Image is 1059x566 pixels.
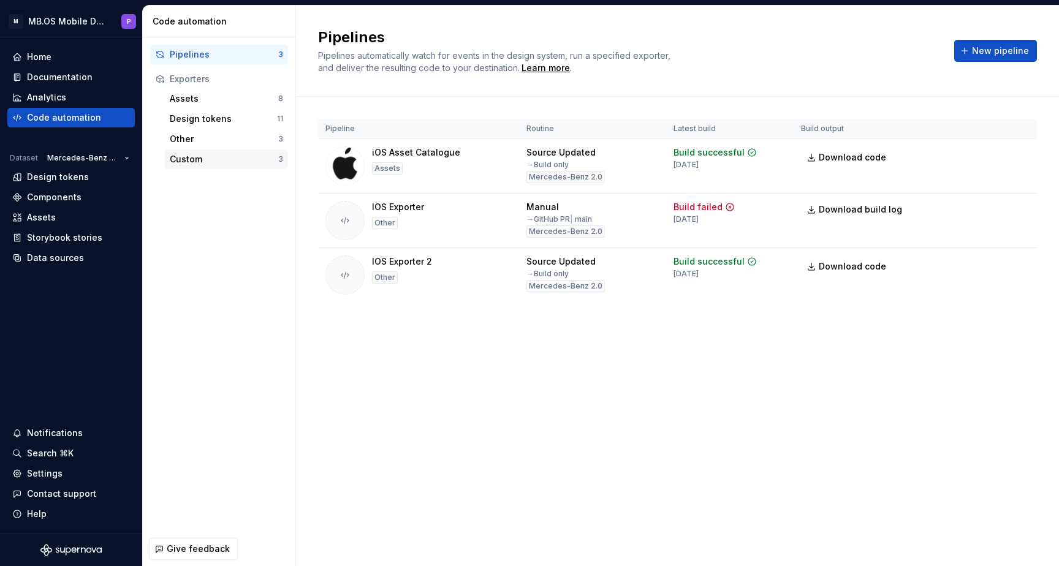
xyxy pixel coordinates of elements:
a: Download code [801,146,894,168]
span: New pipeline [972,45,1029,57]
div: Exporters [170,73,283,85]
div: Other [372,271,398,284]
div: Build failed [674,201,723,213]
div: Contact support [27,488,96,500]
div: Source Updated [526,255,596,268]
button: Assets8 [165,89,288,108]
th: Pipeline [318,119,519,139]
span: Mercedes-Benz 2.0 [47,153,120,163]
div: MB.OS Mobile Design System [28,15,107,28]
div: Settings [27,467,63,480]
span: . [520,64,572,73]
div: M [9,14,23,29]
div: Components [27,191,82,203]
div: Pipelines [170,48,278,61]
svg: Supernova Logo [40,544,102,556]
a: Documentation [7,67,135,87]
span: Pipelines automatically watch for events in the design system, run a specified exporter, and deli... [318,50,673,73]
div: Dataset [10,153,38,163]
button: Other3 [165,129,288,149]
div: Search ⌘K [27,447,74,459]
div: iOS Asset Catalogue [372,146,460,159]
button: Notifications [7,423,135,443]
a: Components [7,187,135,207]
button: Search ⌘K [7,443,135,463]
div: Help [27,508,47,520]
div: → Build only [526,160,569,170]
button: Custom3 [165,149,288,169]
div: Other [170,133,278,145]
div: [DATE] [674,214,699,224]
div: 3 [278,154,283,164]
div: Build successful [674,255,745,268]
span: Give feedback [167,543,230,555]
div: Assets [170,92,278,105]
div: Design tokens [27,171,89,183]
div: Mercedes-Benz 2.0 [526,225,605,238]
a: Home [7,47,135,67]
button: Mercedes-Benz 2.0 [42,149,135,167]
div: Mercedes-Benz 2.0 [526,280,605,292]
a: Settings [7,464,135,483]
th: Build output [794,119,917,139]
div: P [127,17,131,26]
a: Storybook stories [7,228,135,247]
div: Analytics [27,91,66,104]
div: Code automation [27,111,101,124]
button: Contact support [7,484,135,504]
span: Download build log [819,203,902,216]
div: Data sources [27,252,84,264]
a: Download code [801,255,894,277]
span: | [570,214,573,224]
div: IOS Exporter [372,201,424,213]
button: Help [7,504,135,524]
button: New pipeline [954,40,1037,62]
div: [DATE] [674,269,699,279]
button: MMB.OS Mobile Design SystemP [2,8,140,34]
div: Manual [526,201,559,213]
div: 8 [278,94,283,104]
div: Assets [372,162,403,175]
a: Code automation [7,108,135,127]
div: [DATE] [674,160,699,170]
button: Give feedback [149,538,238,560]
div: Storybook stories [27,232,102,244]
div: 3 [278,134,283,144]
div: Other [372,217,398,229]
a: Analytics [7,88,135,107]
div: Build successful [674,146,745,159]
div: Source Updated [526,146,596,159]
th: Latest build [666,119,794,139]
div: Home [27,51,51,63]
span: Download code [819,151,886,164]
span: Download code [819,260,886,273]
div: Code automation [153,15,290,28]
button: Pipelines3 [150,45,288,64]
div: Documentation [27,71,93,83]
a: Learn more [522,62,570,74]
a: Data sources [7,248,135,268]
a: Assets [7,208,135,227]
div: Custom [170,153,278,165]
a: Design tokens [7,167,135,187]
div: 3 [278,50,283,59]
h2: Pipelines [318,28,939,47]
button: Download build log [801,198,910,221]
div: → Build only [526,269,569,279]
div: IOS Exporter 2 [372,255,432,268]
div: → GitHub PR main [526,214,592,224]
button: Design tokens11 [165,109,288,129]
div: Mercedes-Benz 2.0 [526,171,605,183]
div: Assets [27,211,56,224]
div: Notifications [27,427,83,439]
div: 11 [277,114,283,124]
th: Routine [519,119,666,139]
div: Design tokens [170,113,277,125]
